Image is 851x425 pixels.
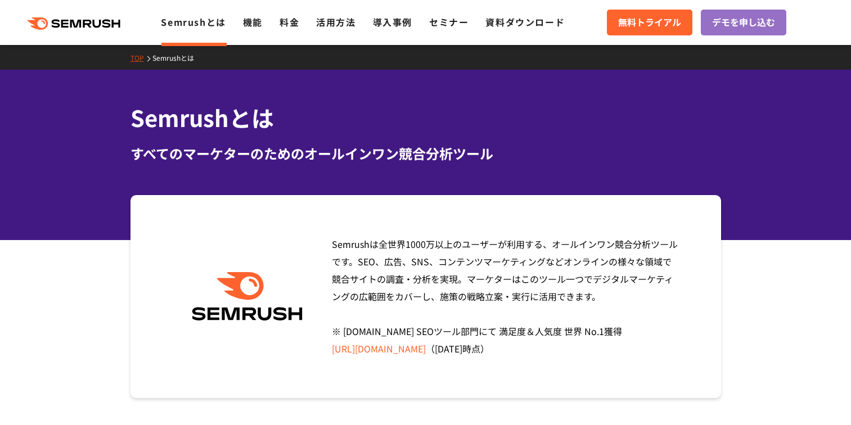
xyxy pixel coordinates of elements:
a: TOP [130,53,152,62]
div: すべてのマーケターのためのオールインワン競合分析ツール [130,143,721,164]
a: 無料トライアル [607,10,692,35]
a: 活用方法 [316,15,355,29]
a: [URL][DOMAIN_NAME] [332,342,426,355]
a: 資料ダウンロード [485,15,565,29]
a: 導入事例 [373,15,412,29]
img: Semrush [186,272,308,321]
h1: Semrushとは [130,101,721,134]
span: Semrushは全世界1000万以上のユーザーが利用する、オールインワン競合分析ツールです。SEO、広告、SNS、コンテンツマーケティングなどオンラインの様々な領域で競合サイトの調査・分析を実現... [332,237,678,355]
a: 機能 [243,15,263,29]
a: 料金 [280,15,299,29]
a: デモを申し込む [701,10,786,35]
span: 無料トライアル [618,15,681,30]
a: Semrushとは [161,15,226,29]
a: セミナー [429,15,469,29]
span: デモを申し込む [712,15,775,30]
a: Semrushとは [152,53,202,62]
